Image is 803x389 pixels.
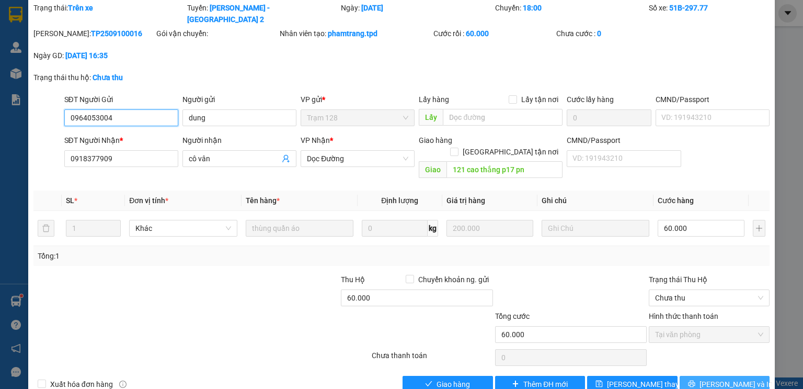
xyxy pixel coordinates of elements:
span: [GEOGRAPHIC_DATA] tận nơi [458,146,563,158]
span: SL [66,196,74,205]
div: Cước rồi : [433,28,554,39]
div: SĐT Người Nhận [64,135,178,146]
div: Trạng thái Thu Hộ [649,274,770,285]
div: Chưa thanh toán [371,350,494,368]
b: 18:00 [523,4,542,12]
div: SĐT Người Gửi [64,94,178,105]
span: user-add [282,154,290,163]
span: Chưa thu [655,290,763,306]
span: Định lượng [381,196,418,205]
span: Chuyển khoản ng. gửi [414,274,493,285]
div: Trạng thái thu hộ: [33,72,185,83]
span: Khác [135,220,231,236]
div: Nhân viên tạo: [280,28,431,39]
span: Tên hàng [246,196,280,205]
input: 0 [446,220,533,237]
div: Số xe: [648,2,771,25]
b: Trên xe [68,4,93,12]
span: Cước hàng [658,196,694,205]
input: Cước lấy hàng [567,109,651,126]
div: Tổng: 1 [38,250,311,262]
div: 075090015283 [9,49,84,61]
div: VP gửi [301,94,415,105]
span: kg [428,220,438,237]
b: TP2509100016 [91,29,142,38]
span: Trạm 128 [307,110,408,126]
b: 0 [597,29,601,38]
div: Tuyến: [186,2,340,25]
span: Lấy tận nơi [517,94,563,105]
input: Ghi Chú [542,220,649,237]
b: Chưa thu [93,73,123,82]
div: Chưa cước : [556,28,677,39]
label: Cước lấy hàng [567,95,614,104]
input: Dọc đường [443,109,563,126]
div: Trạng thái: [32,2,186,25]
label: Hình thức thanh toán [649,312,718,320]
b: 51B-297.77 [669,4,708,12]
div: Dọc Đường [91,9,157,34]
div: Quận 10 [9,9,84,21]
div: CMND/Passport [567,135,681,146]
div: Ngày: [340,2,494,25]
span: printer [688,380,695,388]
span: Gửi: [9,10,25,21]
div: Chuyến: [494,2,648,25]
input: Dọc đường [446,161,563,178]
span: check [425,380,432,388]
span: Giao hàng [419,136,452,145]
span: Lấy hàng [419,95,449,104]
b: [PERSON_NAME] - [GEOGRAPHIC_DATA] 2 [187,4,270,24]
div: [PERSON_NAME]: [33,28,154,39]
span: Thu Hộ [341,275,365,284]
span: Tại văn phòng [655,327,763,342]
div: Ngày GD: [33,50,154,61]
button: plus [753,220,765,237]
span: info-circle [119,381,127,388]
span: VP Nhận [301,136,330,145]
div: CMND/Passport [656,94,770,105]
span: Giao [419,161,446,178]
th: Ghi chú [537,191,653,211]
div: Người nhận [182,135,296,146]
span: save [595,380,603,388]
b: [DATE] 16:35 [65,51,108,60]
div: Gói vận chuyển: [156,28,277,39]
span: plus [512,380,519,388]
button: delete [38,220,54,237]
span: Tổng cước [495,312,530,320]
div: phu [9,21,84,34]
div: sầu [91,34,157,47]
b: 60.000 [466,29,489,38]
span: Dọc Đường [307,151,408,166]
span: Giá trị hàng [446,196,485,205]
input: VD: Bàn, Ghế [246,220,353,237]
span: Đơn vị tính [129,196,168,205]
span: Lấy [419,109,443,126]
span: Nhận: [91,10,117,21]
span: DĐ: [91,67,107,78]
span: 116 [107,61,133,80]
b: [DATE] [361,4,383,12]
div: Người gửi [182,94,296,105]
b: phamtrang.tpd [328,29,377,38]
